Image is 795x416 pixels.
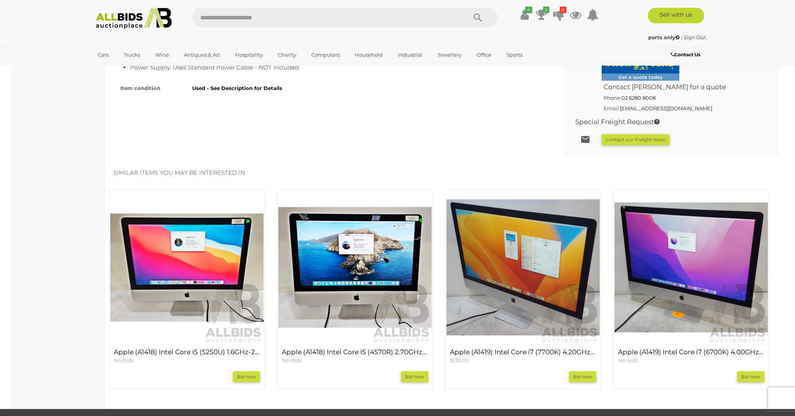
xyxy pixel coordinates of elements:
a: Computers [306,49,345,61]
img: Fyshwick-AllBids-GETAQUOTE.png [602,53,679,81]
div: Apple (A1418) Intel Core I5 (4570R) 2.70GHz-3.20GHz 4-Core CPU 21.5-Inch IMac (Late-2013) [277,189,433,389]
a: Jewellery [432,49,467,61]
h4: Contact [PERSON_NAME] for a quote [602,81,762,93]
h5: Email: [602,104,762,113]
a: 4 [553,8,564,22]
a: Bid now [569,371,596,382]
a: Industrial [393,49,427,61]
h4: Apple (A1418) Intel Core I5 (4570R) 2.70GHz-3.20GHz 4-Core CPU 21.5-Inch IMac (Late-2013) [282,348,428,356]
a: Apple (A1418) Intel Core I5 (5250U) 1.6GHz-2.70GHz 2-Core CPU 21.5-Inch IMac (Late-2015) No Bids [114,348,260,364]
a: [GEOGRAPHIC_DATA] [93,61,158,74]
a: Sell with us [648,8,704,23]
a: Apple (A1419) Intel Core i7 (7700K) 4.20GHz-4.50GHz 4-Core CPU 27-Inch Retina 5K iMac (Mid-2017) ... [450,348,596,364]
li: Power Supply: Uses Standard Power Cable - NOT Included [130,62,546,73]
a: Sports [502,49,528,61]
i: 2 [543,7,549,13]
a: Apple (A1419) Intel Core i7 (6700K) 4.00GHz-4.20GHz 4-Core CPU 27-Inch Retina 5K iMac (Late-2015)... [618,348,764,364]
strong: Used - See Description for Details [192,85,282,91]
i: 4 [560,7,566,13]
h4: Apple (A1419) Intel Core i7 (6700K) 4.00GHz-4.20GHz 4-Core CPU 27-Inch Retina 5K iMac (Late-2015) [618,348,764,356]
a: Charity [273,49,301,61]
h4: Apple (A1419) Intel Core i7 (7700K) 4.20GHz-4.50GHz 4-Core CPU 27-Inch Retina 5K iMac (Mid-2017) [450,348,596,356]
h5: Phone: [602,93,762,102]
a: Bid now [737,371,764,382]
h2: Similar items you may be interested in [113,170,765,176]
a: Contact Us [671,50,702,59]
a: parts only [648,34,681,40]
a: [EMAIL_ADDRESS][DOMAIN_NAME] [620,105,712,111]
a: Hospitality [230,49,268,61]
a: Wine [150,49,174,61]
a: Bid now [401,371,428,382]
a: Apple (A1418) Intel Core I5 (4570R) 2.70GHz-3.20GHz 4-Core CPU 21.5-Inch IMac (Late-2013) No Bids [282,348,428,364]
a: Cars [93,49,114,61]
img: Apple (A1418) Intel Core I5 (5250U) 1.6GHz-2.70GHz 2-Core CPU 21.5-Inch IMac (Late-2015) [110,191,264,344]
a: Antiques & Art [179,49,225,61]
strong: parts only [648,34,680,40]
a: ✔ [519,8,530,22]
h2: Special Freight Request [575,118,756,126]
p: $130.00 [450,357,596,364]
p: No Bids [114,357,260,364]
a: Trucks [119,49,145,61]
div: Apple (A1419) Intel Core i7 (7700K) 4.20GHz-4.50GHz 4-Core CPU 27-Inch Retina 5K iMac (Mid-2017) [445,189,601,389]
a: Household [350,49,388,61]
img: Apple (A1418) Intel Core I5 (4570R) 2.70GHz-3.20GHz 4-Core CPU 21.5-Inch IMac (Late-2013) [278,191,432,344]
button: Search [458,8,497,27]
b: Contact Us [671,52,700,57]
a: Sign Out [684,34,706,40]
a: Bid now [233,371,260,382]
a: Office [472,49,496,61]
a: 2 [536,8,547,22]
i: ✔ [525,7,532,13]
img: Apple (A1419) Intel Core i7 (7700K) 4.20GHz-4.50GHz 4-Core CPU 27-Inch Retina 5K iMac (Mid-2017) [446,191,600,344]
span: | [681,34,682,40]
div: Apple (A1418) Intel Core I5 (5250U) 1.6GHz-2.70GHz 2-Core CPU 21.5-Inch IMac (Late-2015) [109,189,265,389]
p: No Bids [282,357,428,364]
img: Allbids.com.au [92,8,176,29]
strong: Item condition [120,85,160,91]
a: 02 6280 8008 [621,95,656,101]
p: No Bids [618,357,764,364]
div: Apple (A1419) Intel Core i7 (6700K) 4.00GHz-4.20GHz 4-Core CPU 27-Inch Retina 5K iMac (Late-2015) [613,189,769,389]
img: Apple (A1419) Intel Core i7 (6700K) 4.00GHz-4.20GHz 4-Core CPU 27-Inch Retina 5K iMac (Late-2015) [614,191,768,344]
button: Contact our Freight team [602,134,670,145]
h4: Apple (A1418) Intel Core I5 (5250U) 1.6GHz-2.70GHz 2-Core CPU 21.5-Inch IMac (Late-2015) [114,348,260,356]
